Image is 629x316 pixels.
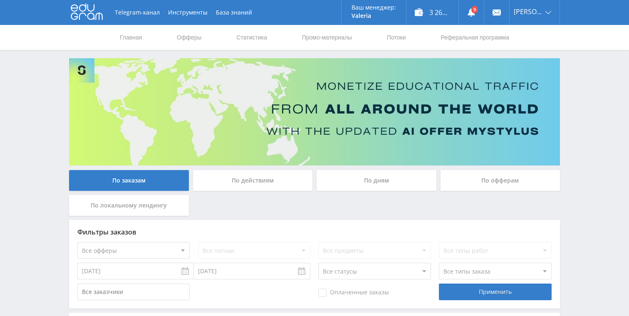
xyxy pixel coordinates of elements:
[69,195,189,216] div: По локальному лендингу
[352,4,396,11] p: Ваш менеджер:
[441,170,560,191] div: По офферам
[69,58,560,165] img: Banner
[352,12,396,19] p: Valeria
[193,170,313,191] div: По действиям
[386,25,407,50] a: Потоки
[176,25,203,50] a: Офферы
[317,170,436,191] div: По дням
[69,170,189,191] div: По заказам
[77,228,552,236] div: Фильтры заказов
[301,25,353,50] a: Промо-материалы
[235,25,268,50] a: Статистика
[119,25,143,50] a: Главная
[514,8,543,15] span: [PERSON_NAME]
[318,289,389,297] span: Оплаченные заказы
[439,284,551,300] div: Применить
[77,284,190,300] input: Все заказчики
[440,25,510,50] a: Реферальная программа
